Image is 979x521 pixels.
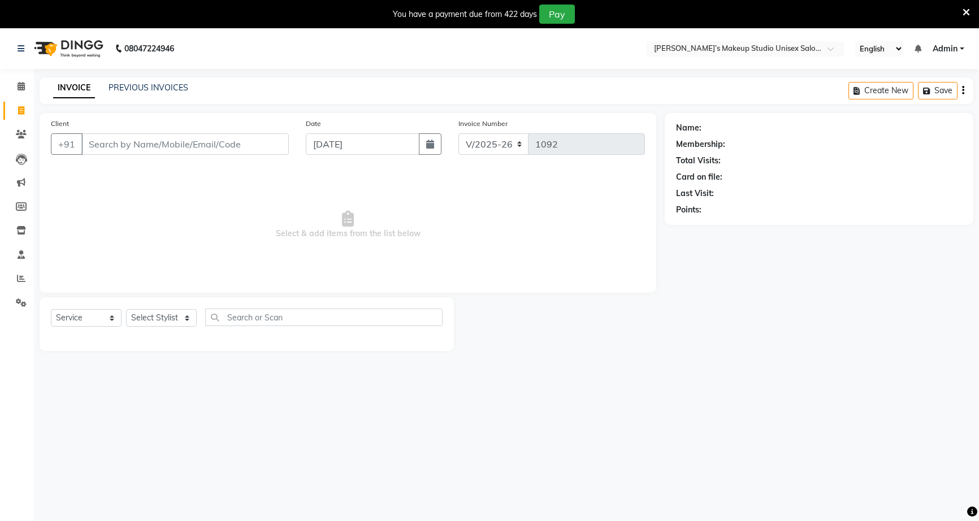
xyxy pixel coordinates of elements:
div: You have a payment due from 422 days [393,8,537,20]
button: +91 [51,133,83,155]
b: 08047224946 [124,33,174,64]
input: Search by Name/Mobile/Email/Code [81,133,289,155]
div: Last Visit: [676,188,714,199]
img: logo [29,33,106,64]
div: Card on file: [676,171,722,183]
div: Membership: [676,138,725,150]
div: Total Visits: [676,155,721,167]
a: PREVIOUS INVOICES [109,83,188,93]
button: Save [918,82,958,99]
button: Create New [848,82,913,99]
label: Invoice Number [458,119,508,129]
label: Date [306,119,321,129]
a: INVOICE [53,78,95,98]
label: Client [51,119,69,129]
span: Select & add items from the list below [51,168,645,281]
div: Points: [676,204,701,216]
span: Admin [933,43,958,55]
input: Search or Scan [205,309,443,326]
div: Name: [676,122,701,134]
button: Pay [539,5,575,24]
